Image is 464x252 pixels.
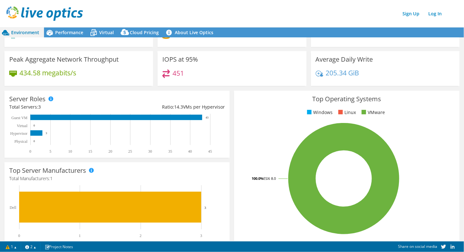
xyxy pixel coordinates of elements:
[188,149,192,154] text: 40
[18,233,20,238] text: 0
[162,56,198,63] h3: IOPS at 95%
[200,233,202,238] text: 3
[68,149,72,154] text: 10
[337,109,356,116] li: Linux
[108,149,112,154] text: 20
[10,205,16,210] text: Dell
[360,109,385,116] li: VMware
[1,243,21,251] a: 1
[399,9,423,18] a: Sign Up
[173,70,184,77] h4: 451
[11,29,39,35] span: Environment
[398,244,437,249] span: Share on social media
[164,27,218,38] a: About Live Optics
[252,176,263,181] tspan: 100.0%
[14,139,27,144] text: Physical
[9,103,117,111] div: Total Servers:
[50,175,53,181] span: 1
[208,149,212,154] text: 45
[9,175,225,182] h4: Total Manufacturers:
[29,149,31,154] text: 0
[130,29,159,35] span: Cloud Pricing
[19,69,76,76] h4: 434.58 megabits/s
[40,243,77,251] a: Project Notes
[46,132,47,135] text: 3
[38,104,41,110] span: 3
[33,124,35,127] text: 0
[99,29,114,35] span: Virtual
[263,176,276,181] tspan: ESXi 8.0
[11,116,27,120] text: Guest VM
[6,6,83,21] img: live_optics_svg.svg
[9,56,119,63] h3: Peak Aggregate Network Throughput
[174,104,183,110] span: 14.3
[21,243,41,251] a: 2
[206,116,209,119] text: 43
[128,149,132,154] text: 25
[10,131,27,136] text: Hypervisor
[79,233,81,238] text: 1
[168,149,172,154] text: 35
[9,95,46,103] h3: Server Roles
[239,95,454,103] h3: Top Operating Systems
[49,149,51,154] text: 5
[148,149,152,154] text: 30
[140,233,142,238] text: 2
[306,109,333,116] li: Windows
[326,69,359,76] h4: 205.34 GiB
[55,29,83,35] span: Performance
[9,167,86,174] h3: Top Server Manufacturers
[33,140,35,143] text: 0
[17,124,28,128] text: Virtual
[316,56,373,63] h3: Average Daily Write
[88,149,92,154] text: 15
[204,206,206,210] text: 3
[425,9,445,18] a: Log In
[117,103,225,111] div: Ratio: VMs per Hypervisor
